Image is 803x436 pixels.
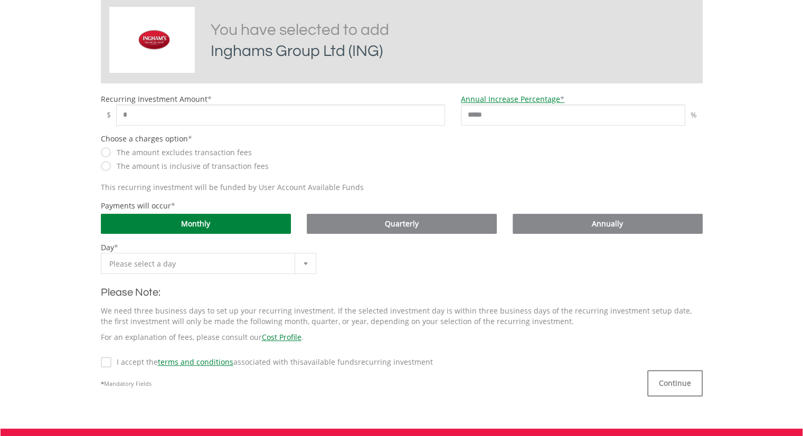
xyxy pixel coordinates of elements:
button: Continue [647,370,703,396]
span: Please select a day [109,253,292,274]
p: For an explanation of fees, please consult our . [101,332,703,343]
label: I accept the associated with this recurring investment [111,357,433,367]
label: Payments will occur [101,201,171,211]
h2: You have selected to add [211,20,543,62]
span: $ [101,105,116,126]
label: The amount is inclusive of transaction fees [111,161,269,172]
div: This recurring investment will be funded by User Account Available Funds [101,182,703,193]
span: Mandatory Fields [101,380,152,387]
h2: Please Note: [101,285,703,300]
a: Annual Increase Percentage* [461,94,564,104]
span: Monthly [181,219,210,229]
div: % [685,105,703,126]
label: Choose a charges option [101,134,188,144]
label: Recurring Investment Amount [101,94,207,104]
span: Inghams Group Ltd (ING) [211,43,383,59]
span: Annually [592,219,623,229]
span: Available Funds [304,357,358,367]
p: We need three business days to set up your recurring investment. If the selected investment day i... [101,306,703,327]
img: EQU.AU.ING.png [115,12,194,68]
a: terms and conditions [158,357,233,367]
label: The amount excludes transaction fees [111,147,252,158]
label: Day [101,242,114,252]
span: Quarterly [385,219,419,229]
a: Cost Profile [262,332,301,342]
